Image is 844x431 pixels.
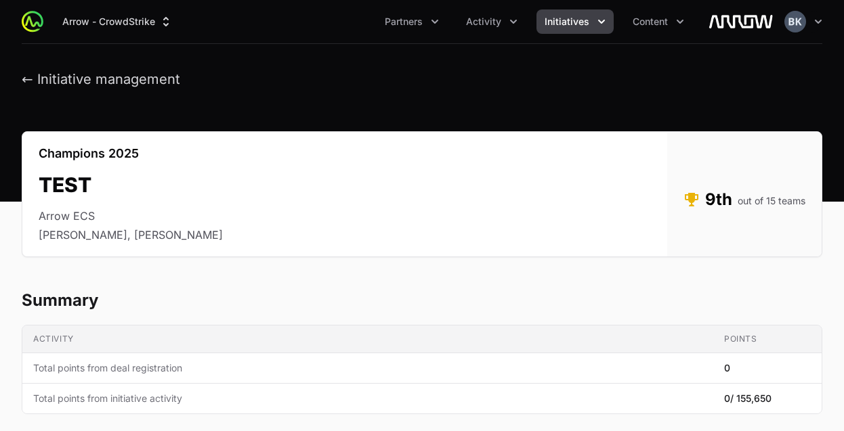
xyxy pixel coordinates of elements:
[458,9,526,34] div: Activity menu
[377,9,447,34] button: Partners
[458,9,526,34] button: Activity
[22,290,822,414] section: TEST's progress summary
[683,189,805,210] dd: 9th
[730,392,772,404] span: / 155,650
[377,9,447,34] div: Partners menu
[625,9,692,34] button: Content
[33,392,702,405] span: Total points from initiative activity
[22,325,713,353] th: Activity
[39,227,223,243] li: [PERSON_NAME], [PERSON_NAME]
[385,15,423,28] span: Partners
[54,9,181,34] button: Arrow - CrowdStrike
[784,11,806,32] img: Brittany Karno
[22,131,822,257] section: TEST's details
[39,173,223,197] h2: TEST
[466,15,501,28] span: Activity
[709,8,774,35] img: Arrow
[33,361,702,375] span: Total points from deal registration
[633,15,668,28] span: Content
[22,11,43,32] img: ActivitySource
[39,208,223,224] li: Arrow ECS
[724,392,772,405] span: 0
[22,71,180,88] button: ← Initiative management
[39,145,223,162] p: Champions 2025
[545,15,589,28] span: Initiatives
[738,194,805,208] span: out of 15 teams
[22,290,822,311] h2: Summary
[625,9,692,34] div: Content menu
[536,9,614,34] div: Initiatives menu
[536,9,614,34] button: Initiatives
[43,9,692,34] div: Main navigation
[724,361,730,375] span: 0
[713,325,822,353] th: Points
[54,9,181,34] div: Supplier switch menu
